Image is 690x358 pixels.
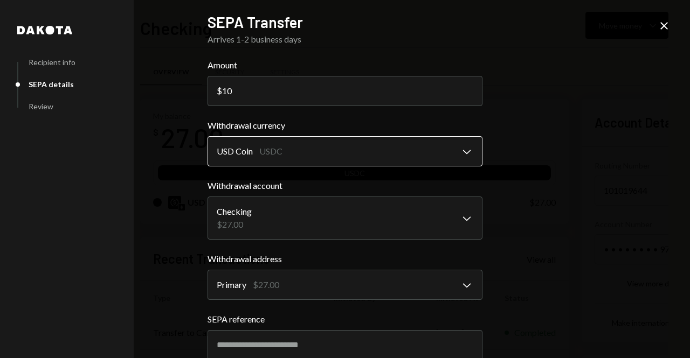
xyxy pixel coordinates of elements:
button: Withdrawal account [208,196,482,240]
h2: SEPA Transfer [208,12,482,33]
div: Review [29,102,53,111]
label: Withdrawal address [208,252,482,265]
input: 0.00 [208,76,482,106]
button: Withdrawal address [208,270,482,300]
label: SEPA reference [208,313,482,326]
label: Amount [208,59,482,72]
div: Recipient info [29,58,75,67]
div: Arrives 1-2 business days [208,33,482,46]
div: USDC [259,145,282,158]
div: $ [217,86,222,96]
button: Withdrawal currency [208,136,482,166]
label: Withdrawal account [208,179,482,192]
div: SEPA details [29,80,74,89]
label: Withdrawal currency [208,119,482,132]
div: $27.00 [253,278,279,291]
